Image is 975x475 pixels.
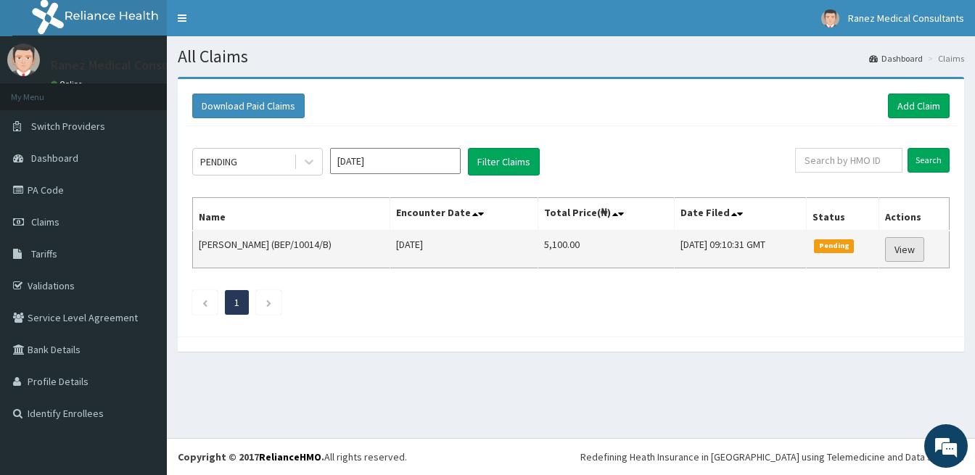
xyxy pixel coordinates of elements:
[27,73,59,109] img: d_794563401_company_1708531726252_794563401
[167,438,975,475] footer: All rights reserved.
[178,47,964,66] h1: All Claims
[848,12,964,25] span: Ranez Medical Consultants
[238,7,273,42] div: Minimize live chat window
[259,450,321,463] a: RelianceHMO
[51,79,86,89] a: Online
[795,148,902,173] input: Search by HMO ID
[200,154,237,169] div: PENDING
[31,247,57,260] span: Tariffs
[468,148,540,175] button: Filter Claims
[390,198,538,231] th: Encounter Date
[234,296,239,309] a: Page 1 is your current page
[675,198,807,231] th: Date Filed
[202,296,208,309] a: Previous page
[821,9,839,28] img: User Image
[924,52,964,65] li: Claims
[888,94,950,118] a: Add Claim
[330,148,461,174] input: Select Month and Year
[869,52,923,65] a: Dashboard
[31,152,78,165] span: Dashboard
[7,44,40,76] img: User Image
[51,59,203,72] p: Ranez Medical Consultants
[390,231,538,268] td: [DATE]
[879,198,950,231] th: Actions
[538,198,675,231] th: Total Price(₦)
[580,450,964,464] div: Redefining Heath Insurance in [GEOGRAPHIC_DATA] using Telemedicine and Data Science!
[193,198,390,231] th: Name
[31,120,105,133] span: Switch Providers
[178,450,324,463] strong: Copyright © 2017 .
[7,319,276,370] textarea: Type your message and hit 'Enter'
[193,231,390,268] td: [PERSON_NAME] (BEP/10014/B)
[675,231,807,268] td: [DATE] 09:10:31 GMT
[814,239,854,252] span: Pending
[807,198,879,231] th: Status
[908,148,950,173] input: Search
[192,94,305,118] button: Download Paid Claims
[75,81,244,100] div: Chat with us now
[266,296,272,309] a: Next page
[538,231,675,268] td: 5,100.00
[31,215,59,228] span: Claims
[84,144,200,291] span: We're online!
[885,237,924,262] a: View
